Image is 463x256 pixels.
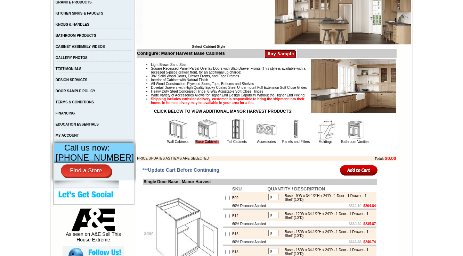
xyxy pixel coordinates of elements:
[56,23,89,26] a: KNOBS & HANDLES
[256,119,277,140] img: Accessories
[231,203,267,208] td: 60% Discount Applied
[56,122,99,126] a: EDUCATION ESSENTIALS
[318,140,332,144] a: Moldings
[286,119,307,140] img: Panels and Fillers
[61,164,111,177] a: Find a Store
[151,67,306,74] span: Square Recessed Panel Partial Overlay Doors with Slab Drawer Fronts (This style is available with...
[151,74,239,78] span: 3/4" Solid Wood Doors, Drawer Fronts, and Face Frames
[154,109,293,114] strong: CLICK BELOW TO VIEW ADDITIONAL MANOR HARVEST PRODUCTS:
[137,51,225,56] b: Configure: Manor Harvest Base Cabinets
[349,240,362,244] s: $616.85
[267,186,325,191] b: QUANTITY / DESCRIPTION
[56,45,105,49] a: CABINET ASSEMBLY VIDEOS
[281,230,375,238] div: Base - 15"W x 34-1/2"H x 24"D - 1 Door - 1 Drawer - 1 Shelf (10"D)
[257,140,276,144] a: Accessories
[56,34,96,37] a: BATHROOM PRODUCTS
[56,111,75,115] a: FINANCING
[192,45,225,49] b: Select Cabinet Style
[151,78,208,82] span: Interior of Cabinet with Natural Finish
[197,119,218,140] img: Base Cabinets
[363,204,376,208] b: $204.84
[231,221,267,227] td: 60% Discount Applied
[315,119,336,140] img: Moldings
[231,228,267,239] td: B15
[56,78,88,82] a: DESIGN SERVICES
[231,239,267,245] td: 60% Discount Applied
[151,89,263,93] span: Heavy Duty Steel Concealed Hinge, 6-Way Adjustable Soft-Close Hinges
[340,164,378,176] input: Add to Cart
[231,192,267,203] td: B09
[64,143,110,152] span: Call us now:
[345,119,366,140] img: Bathroom Vanities
[151,82,254,86] span: All Wood Construction, Plywood Sides, Tops, Bottoms and Shelves
[341,140,369,144] a: Bathroom Vanities
[56,11,103,15] a: KITCHEN SINKS & FAUCETS
[281,212,375,220] div: Base - 12"W x 34-1/2"H x 24"D - 1 Door - 1 Drawer - 1 Shelf (10"D)
[195,140,219,144] a: Base Cabinets
[349,204,362,208] s: $512.10
[143,179,377,185] td: Single Door Base : Manor Harvest
[375,157,384,161] b: Total:
[311,59,396,113] img: Product Image
[282,140,310,144] a: Panels and Fillers
[281,194,375,202] div: Base - 9"W x 34-1/2"H x 24"D - 1 Door - 1 Drawer - 1 Shelf (10"D)
[56,89,95,93] a: DOOR SAMPLE POLICY
[56,100,94,104] a: TERMS & CONDITIONS
[168,119,188,140] img: Wall Cabinets
[363,222,376,226] b: $235.87
[232,186,242,191] b: SKU
[56,67,81,71] a: TESTIMONIALS
[349,222,362,226] s: $589.69
[227,140,247,144] a: Tall Cabinets
[363,240,376,244] b: $246.74
[56,56,88,60] a: GALLERY PHOTOS
[56,0,92,4] a: GRANITE PRODUCTS
[151,93,305,97] span: Wide Variety of Accessories Allows for Higher End Design Capability Without the Higher End Pricing.
[231,210,267,221] td: B12
[137,156,336,161] td: PRICE UPDATES AS ITEMS ARE SELECTED
[63,208,124,246] div: As seen on A&E Sell This House Extreme
[385,156,396,161] b: $0.00
[56,134,79,137] a: MY ACCOUNT
[151,63,187,67] span: Light Brown Sand Stain
[167,140,188,144] a: Wall Cabinets
[56,153,134,162] span: [PHONE_NUMBER]
[151,86,307,89] span: Dovetail Drawers with High Quality Epoxy Coated Steel Undermount Full Extension Soft Close Glides
[281,248,375,256] div: Base - 18"W x 34-1/2"H x 24"D - 1 Door - 1 Drawer - 1 Shelf (10"D)
[142,167,219,173] span: ***Update Cart Before Continuing
[227,119,247,140] img: Tall Cabinets
[151,97,304,105] strong: Shipping includes curbside delivery, customer is responsible to bring the shipment into their hom...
